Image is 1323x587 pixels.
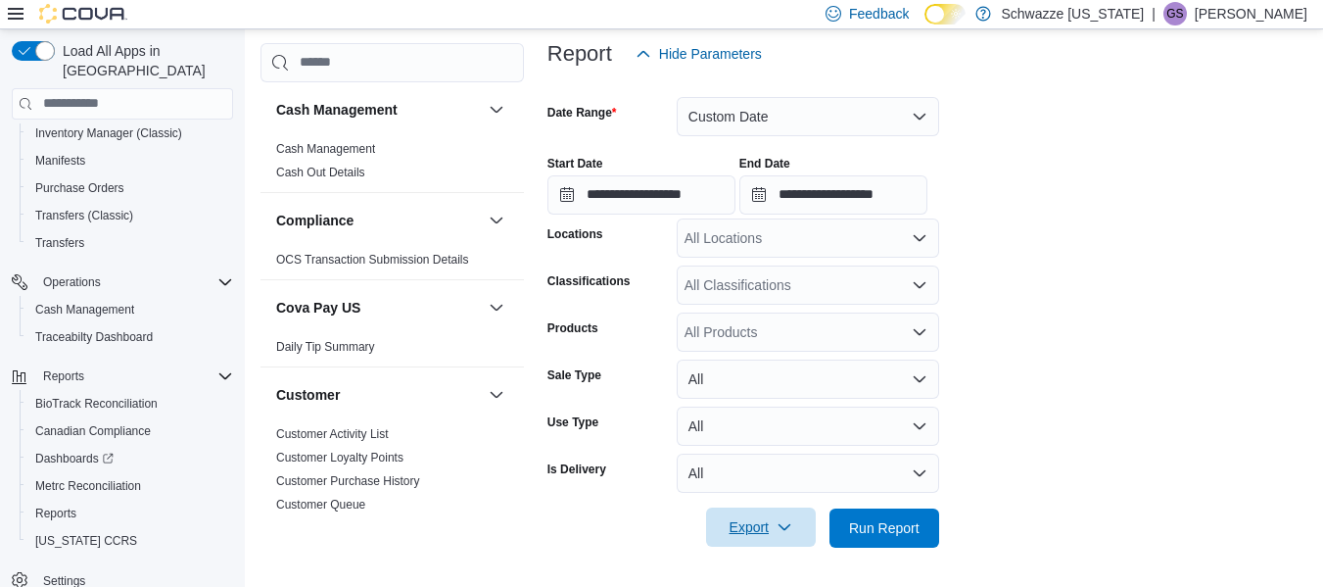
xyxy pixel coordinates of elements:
[276,166,365,179] a: Cash Out Details
[27,502,84,525] a: Reports
[912,230,927,246] button: Open list of options
[20,500,241,527] button: Reports
[35,396,158,412] span: BioTrack Reconciliation
[912,324,927,340] button: Open list of options
[829,509,939,548] button: Run Report
[628,34,770,73] button: Hide Parameters
[20,417,241,445] button: Canadian Compliance
[276,340,375,354] a: Daily Tip Summary
[27,325,233,349] span: Traceabilty Dashboard
[849,4,909,24] span: Feedback
[35,365,92,388] button: Reports
[1195,2,1307,25] p: [PERSON_NAME]
[547,462,606,477] label: Is Delivery
[27,231,233,255] span: Transfers
[739,156,790,171] label: End Date
[35,235,84,251] span: Transfers
[547,367,601,383] label: Sale Type
[260,248,524,279] div: Compliance
[27,392,233,416] span: BioTrack Reconciliation
[35,153,85,169] span: Manifests
[547,105,617,121] label: Date Range
[20,174,241,202] button: Purchase Orders
[20,229,241,257] button: Transfers
[276,211,481,230] button: Compliance
[20,202,241,229] button: Transfers (Classic)
[677,360,939,399] button: All
[924,4,966,24] input: Dark Mode
[912,277,927,293] button: Open list of options
[20,147,241,174] button: Manifests
[276,252,469,268] span: OCS Transaction Submission Details
[27,298,233,321] span: Cash Management
[43,368,84,384] span: Reports
[39,4,127,24] img: Cova
[718,508,804,547] span: Export
[547,415,598,430] label: Use Type
[35,365,233,388] span: Reports
[276,450,403,465] span: Customer Loyalty Points
[27,474,149,498] a: Metrc Reconciliation
[20,296,241,323] button: Cash Management
[20,323,241,351] button: Traceabilty Dashboard
[27,176,132,200] a: Purchase Orders
[276,142,375,156] a: Cash Management
[27,204,233,227] span: Transfers (Classic)
[35,533,137,549] span: [US_STATE] CCRS
[20,120,241,147] button: Inventory Manager (Classic)
[27,149,93,172] a: Manifests
[677,454,939,493] button: All
[260,137,524,192] div: Cash Management
[276,497,365,513] span: Customer Queue
[1163,2,1187,25] div: Gulzar Sayall
[485,383,508,407] button: Customer
[27,231,92,255] a: Transfers
[485,98,508,122] button: Cash Management
[20,472,241,500] button: Metrc Reconciliation
[35,208,133,223] span: Transfers (Classic)
[547,42,612,66] h3: Report
[276,451,403,465] a: Customer Loyalty Points
[27,204,141,227] a: Transfers (Classic)
[35,478,141,494] span: Metrc Reconciliation
[35,302,134,318] span: Cash Management
[4,269,241,296] button: Operations
[276,520,359,536] span: New Customers
[276,385,340,405] h3: Customer
[260,335,524,367] div: Cova Pay US
[276,211,354,230] h3: Compliance
[27,447,121,470] a: Dashboards
[276,100,481,120] button: Cash Management
[276,474,420,488] a: Customer Purchase History
[20,445,241,472] a: Dashboards
[547,156,603,171] label: Start Date
[1152,2,1156,25] p: |
[27,502,233,525] span: Reports
[1001,2,1144,25] p: Schwazze [US_STATE]
[35,180,124,196] span: Purchase Orders
[27,529,145,553] a: [US_STATE] CCRS
[739,175,927,215] input: Press the down key to open a popover containing a calendar.
[276,298,360,318] h3: Cova Pay US
[547,226,603,242] label: Locations
[276,165,365,180] span: Cash Out Details
[4,363,241,390] button: Reports
[27,529,233,553] span: Washington CCRS
[35,451,114,466] span: Dashboards
[35,329,153,345] span: Traceabilty Dashboard
[485,209,508,232] button: Compliance
[276,100,398,120] h3: Cash Management
[27,176,233,200] span: Purchase Orders
[27,325,161,349] a: Traceabilty Dashboard
[27,474,233,498] span: Metrc Reconciliation
[659,44,762,64] span: Hide Parameters
[547,175,735,215] input: Press the down key to open a popover containing a calendar.
[35,270,233,294] span: Operations
[276,498,365,512] a: Customer Queue
[55,41,233,80] span: Load All Apps in [GEOGRAPHIC_DATA]
[27,122,190,145] a: Inventory Manager (Classic)
[35,125,182,141] span: Inventory Manager (Classic)
[276,339,375,355] span: Daily Tip Summary
[20,527,241,555] button: [US_STATE] CCRS
[27,419,159,443] a: Canadian Compliance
